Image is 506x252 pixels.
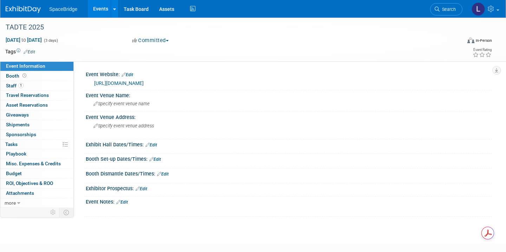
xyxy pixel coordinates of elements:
[430,3,462,15] a: Search
[0,81,73,91] a: Staff1
[6,190,34,196] span: Attachments
[420,37,492,47] div: Event Format
[0,71,73,81] a: Booth
[6,151,26,157] span: Playbook
[0,130,73,139] a: Sponsorships
[86,168,492,178] div: Booth Dismantle Dates/Times:
[0,91,73,100] a: Travel Reservations
[6,122,30,127] span: Shipments
[149,157,161,162] a: Edit
[0,120,73,130] a: Shipments
[440,7,456,12] span: Search
[18,83,24,88] span: 1
[93,101,150,106] span: Specify event venue name
[86,154,492,163] div: Booth Set-up Dates/Times:
[0,179,73,188] a: ROI, Objectives & ROO
[86,139,492,148] div: Exhibit Hall Dates/Times:
[21,73,28,78] span: Booth not reserved yet
[86,69,492,78] div: Event Website:
[86,197,492,206] div: Event Notes:
[0,100,73,110] a: Asset Reservations
[145,142,157,147] a: Edit
[130,37,171,44] button: Committed
[157,172,169,177] a: Edit
[6,171,22,176] span: Budget
[116,200,128,205] a: Edit
[0,188,73,198] a: Attachments
[5,37,42,43] span: [DATE] [DATE]
[6,73,28,79] span: Booth
[136,186,147,191] a: Edit
[59,208,74,217] td: Toggle Event Tabs
[6,112,29,118] span: Giveaways
[473,48,492,52] div: Event Rating
[6,161,61,166] span: Misc. Expenses & Credits
[86,112,492,121] div: Event Venue Address:
[6,63,45,69] span: Event Information
[472,2,485,16] img: Laura Guerra
[0,140,73,149] a: Tasks
[6,180,53,186] span: ROI, Objectives & ROO
[49,6,77,12] span: SpaceBridge
[467,38,474,43] img: Format-Inperson.png
[94,80,144,86] a: [URL][DOMAIN_NAME]
[475,38,492,43] div: In-Person
[5,200,16,206] span: more
[0,169,73,178] a: Budget
[6,83,24,88] span: Staff
[24,49,35,54] a: Edit
[0,149,73,159] a: Playbook
[0,159,73,168] a: Misc. Expenses & Credits
[6,132,36,137] span: Sponsorships
[86,90,492,99] div: Event Venue Name:
[122,72,133,77] a: Edit
[47,208,59,217] td: Personalize Event Tab Strip
[6,92,49,98] span: Travel Reservations
[5,48,35,55] td: Tags
[20,37,27,43] span: to
[3,21,450,34] div: TADTE 2025
[43,38,58,43] span: (3 days)
[86,183,492,192] div: Exhibitor Prospectus:
[0,198,73,208] a: more
[5,141,18,147] span: Tasks
[93,123,154,128] span: Specify event venue address
[6,102,48,108] span: Asset Reservations
[0,61,73,71] a: Event Information
[0,110,73,120] a: Giveaways
[6,6,41,13] img: ExhibitDay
